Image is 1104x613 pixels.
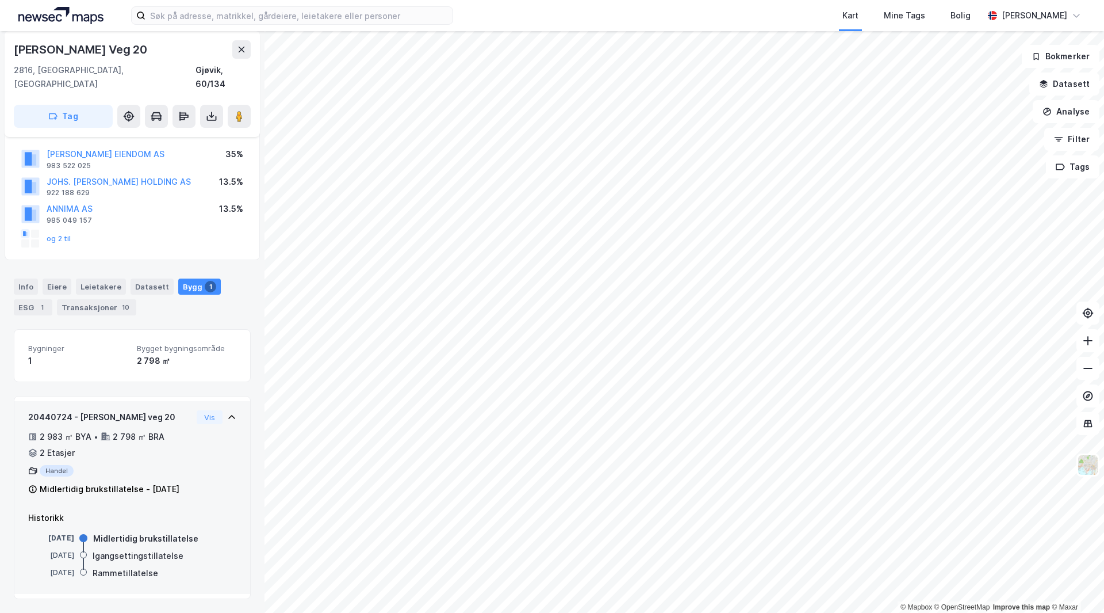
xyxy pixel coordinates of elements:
[76,279,126,295] div: Leietakere
[1022,45,1099,68] button: Bokmerker
[900,603,932,611] a: Mapbox
[219,175,243,189] div: 13.5%
[1046,155,1099,178] button: Tags
[28,354,128,368] div: 1
[93,549,183,563] div: Igangsettingstillatelse
[1046,558,1104,613] div: Kontrollprogram for chat
[950,9,971,22] div: Bolig
[36,302,48,313] div: 1
[40,430,91,444] div: 2 983 ㎡ BYA
[47,188,90,197] div: 922 188 629
[14,279,38,295] div: Info
[40,446,75,460] div: 2 Etasjer
[884,9,925,22] div: Mine Tags
[43,279,71,295] div: Eiere
[40,482,179,496] div: Midlertidig brukstillatelse - [DATE]
[47,216,92,225] div: 985 049 157
[14,105,113,128] button: Tag
[28,344,128,353] span: Bygninger
[14,63,195,91] div: 2816, [GEOGRAPHIC_DATA], [GEOGRAPHIC_DATA]
[145,7,453,24] input: Søk på adresse, matrikkel, gårdeiere, leietakere eller personer
[1046,558,1104,613] iframe: Chat Widget
[205,281,216,292] div: 1
[28,511,236,525] div: Historikk
[131,279,174,295] div: Datasett
[93,532,198,546] div: Midlertidig brukstillatelse
[1077,454,1099,476] img: Z
[28,550,74,561] div: [DATE]
[1002,9,1067,22] div: [PERSON_NAME]
[47,161,91,170] div: 983 522 025
[197,410,223,424] button: Vis
[195,63,251,91] div: Gjøvik, 60/134
[1029,73,1099,96] button: Datasett
[113,430,164,444] div: 2 798 ㎡ BRA
[1044,128,1099,151] button: Filter
[28,568,74,578] div: [DATE]
[137,354,236,368] div: 2 798 ㎡
[993,603,1050,611] a: Improve this map
[93,566,158,580] div: Rammetillatelse
[219,202,243,216] div: 13.5%
[225,147,243,161] div: 35%
[18,7,103,24] img: logo.a4113a55bc3d86da70a041830d287a7e.svg
[178,279,221,295] div: Bygg
[94,432,98,441] div: •
[14,299,52,315] div: ESG
[28,533,74,543] div: [DATE]
[14,40,149,59] div: [PERSON_NAME] Veg 20
[120,302,132,313] div: 10
[57,299,136,315] div: Transaksjoner
[842,9,858,22] div: Kart
[934,603,990,611] a: OpenStreetMap
[1033,100,1099,123] button: Analyse
[28,410,192,424] div: 20440724 - [PERSON_NAME] veg 20
[137,344,236,353] span: Bygget bygningsområde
